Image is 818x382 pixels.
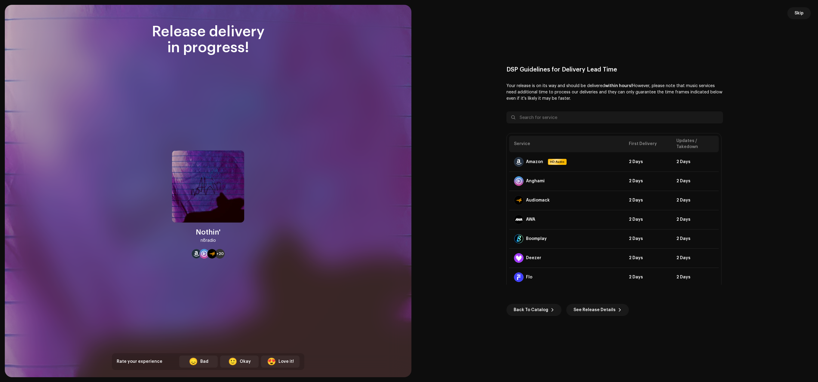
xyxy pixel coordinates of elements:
[526,256,541,260] div: Deezer
[672,229,719,248] td: 2 Days
[196,227,220,237] div: Nothin'
[172,150,244,223] img: e2d5be75-02e2-4d13-a553-a87e820689ac
[624,171,672,191] td: 2 Days
[672,248,719,268] td: 2 Days
[672,171,719,191] td: 2 Days
[795,7,804,19] span: Skip
[526,198,550,203] div: Audiomack
[624,229,672,248] td: 2 Days
[624,152,672,171] td: 2 Days
[549,159,566,164] span: HD Audio
[228,358,237,365] div: 🙂
[267,358,276,365] div: 😍
[189,358,198,365] div: 😞
[672,268,719,287] td: 2 Days
[506,83,723,102] p: Your release is on its way and should be delivered However, please note that music services need ...
[624,191,672,210] td: 2 Days
[672,210,719,229] td: 2 Days
[514,304,548,316] span: Back To Catalog
[672,136,719,152] th: Updates / Takedown
[278,359,294,365] div: Love it!
[672,152,719,171] td: 2 Days
[624,248,672,268] td: 2 Days
[787,7,811,19] button: Skip
[526,275,532,280] div: Flo
[526,179,545,183] div: Anghami
[605,84,632,88] b: within hours!
[201,237,216,244] div: n8radio
[574,304,616,316] span: See Release Details
[624,268,672,287] td: 2 Days
[216,251,224,256] span: +20
[566,304,629,316] button: See Release Details
[506,66,723,73] div: DSP Guidelines for Delivery Lead Time
[506,304,561,316] button: Back To Catalog
[509,136,624,152] th: Service
[200,359,208,365] div: Bad
[526,217,535,222] div: AWA
[672,191,719,210] td: 2 Days
[526,159,543,164] div: Amazon
[526,236,547,241] div: Boomplay
[506,111,723,123] input: Search for service
[624,210,672,229] td: 2 Days
[240,359,251,365] div: Okay
[117,359,162,364] span: Rate your experience
[112,24,304,56] div: Release delivery in progress!
[624,136,672,152] th: First Delivery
